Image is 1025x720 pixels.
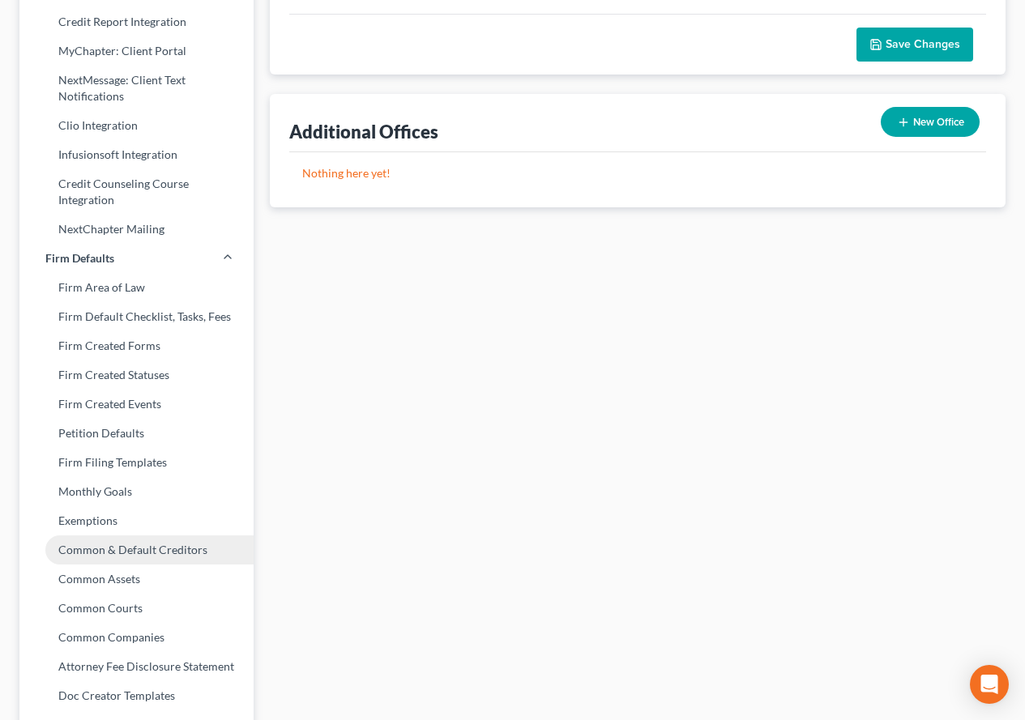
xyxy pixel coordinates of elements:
a: Common Courts [19,594,254,623]
span: Save Changes [886,37,960,51]
a: Infusionsoft Integration [19,140,254,169]
a: Attorney Fee Disclosure Statement [19,652,254,681]
p: Nothing here yet! [302,165,973,181]
a: Credit Report Integration [19,7,254,36]
div: Open Intercom Messenger [970,665,1009,704]
a: Petition Defaults [19,419,254,448]
a: Credit Counseling Course Integration [19,169,254,215]
a: Firm Default Checklist, Tasks, Fees [19,302,254,331]
a: Monthly Goals [19,477,254,506]
a: MyChapter: Client Portal [19,36,254,66]
a: Exemptions [19,506,254,535]
a: Firm Defaults [19,244,254,273]
button: New Office [881,107,980,137]
a: Firm Created Statuses [19,360,254,390]
a: Firm Filing Templates [19,448,254,477]
a: Common Companies [19,623,254,652]
a: NextMessage: Client Text Notifications [19,66,254,111]
span: Firm Defaults [45,250,114,266]
a: Firm Created Forms [19,331,254,360]
a: Firm Area of Law [19,273,254,302]
a: NextChapter Mailing [19,215,254,244]
a: Common & Default Creditors [19,535,254,564]
a: Firm Created Events [19,390,254,419]
a: Doc Creator Templates [19,681,254,710]
a: Clio Integration [19,111,254,140]
button: Save Changes [856,28,973,62]
a: Common Assets [19,564,254,594]
div: Additional Offices [289,120,438,143]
